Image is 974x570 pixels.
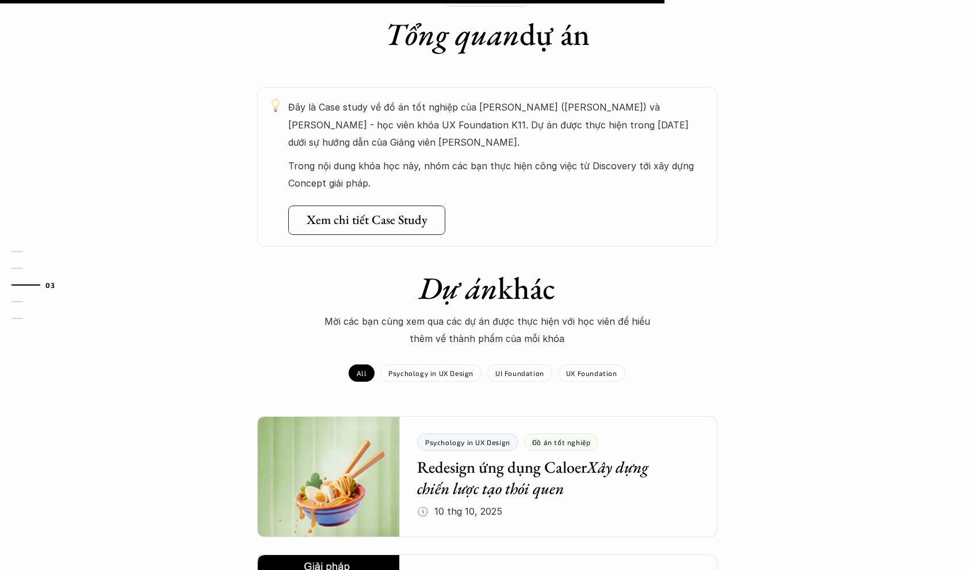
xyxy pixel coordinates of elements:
h5: Xem chi tiết Case Study [307,212,427,227]
p: Mời các bạn cùng xem qua các dự án được thực hiện với học viên để hiểu thêm về thành phẩm của mỗi... [315,313,660,348]
a: 03 [12,278,66,292]
p: Psychology in UX Design [388,369,473,377]
p: Đây là Case study về đồ án tốt nghiệp của [PERSON_NAME] ([PERSON_NAME]) và [PERSON_NAME] - học vi... [288,98,706,151]
p: Trong nội dung khóa học này, nhóm các bạn thực hiện công việc từ Discovery tới xây dựng Concept g... [288,157,706,192]
p: All [357,369,366,377]
strong: 03 [45,281,55,289]
p: UX Foundation [566,369,617,377]
h1: khác [286,269,689,307]
a: Psychology in UX DesignĐồ án tốt nghiệpRedesign ứng dụng CaloerXây dựng chiến lược tạo thói quen🕔... [257,416,717,537]
h1: dự án [385,16,590,53]
a: Xem chi tiết Case Study [288,206,445,234]
em: Dự án [419,268,498,308]
p: UI Foundation [495,369,544,377]
em: Tổng quan [385,14,520,54]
